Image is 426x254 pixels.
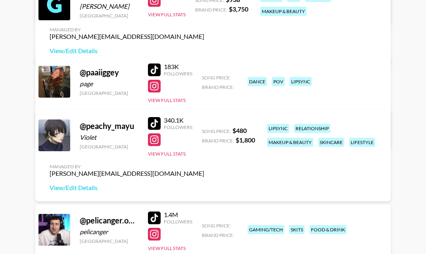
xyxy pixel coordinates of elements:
a: View/Edit Details [50,184,204,192]
div: Followers [164,71,192,77]
div: makeup & beauty [267,138,313,147]
div: pov [272,77,285,86]
strong: $ 3,750 [229,5,248,13]
button: View Full Stats [148,12,186,17]
div: [PERSON_NAME] [80,2,138,10]
div: Followers [164,124,192,130]
div: [GEOGRAPHIC_DATA] [80,90,138,96]
span: Brand Price: [202,232,234,238]
span: Brand Price: [202,138,234,144]
span: Song Price: [202,223,231,229]
a: View/Edit Details [50,47,204,55]
div: Managed By [50,164,204,169]
span: Song Price: [202,75,231,81]
div: lipsync [290,77,312,86]
button: View Full Stats [148,245,186,251]
div: 183K [164,63,192,71]
div: @ pelicanger.oficial [80,216,138,225]
div: Followers [164,219,192,225]
div: skits [289,225,305,234]
div: skincare [318,138,344,147]
div: [GEOGRAPHIC_DATA] [80,144,138,150]
div: gaming/tech [248,225,284,234]
div: 1.4M [164,211,192,219]
div: dance [248,77,267,86]
strong: $ 480 [232,127,247,134]
div: [PERSON_NAME][EMAIL_ADDRESS][DOMAIN_NAME] [50,33,204,40]
div: [GEOGRAPHIC_DATA] [80,238,138,244]
button: View Full Stats [148,151,186,157]
div: relationship [294,124,330,133]
div: food & drink [309,225,347,234]
strong: $ 1,800 [236,136,255,144]
div: Violet [80,133,138,141]
div: [PERSON_NAME][EMAIL_ADDRESS][DOMAIN_NAME] [50,169,204,177]
span: Brand Price: [195,7,227,13]
span: Brand Price: [202,84,234,90]
div: Managed By [50,27,204,33]
div: page [80,80,138,88]
span: Song Price: [202,128,231,134]
button: View Full Stats [148,97,186,103]
div: makeup & beauty [260,7,307,16]
div: lipsync [267,124,289,133]
div: @ paaiiggey [80,67,138,77]
div: [GEOGRAPHIC_DATA] [80,13,138,19]
div: @ peachy_mayu [80,121,138,131]
div: 340.1K [164,116,192,124]
div: pelicanger [80,228,138,236]
div: lifestyle [349,138,375,147]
